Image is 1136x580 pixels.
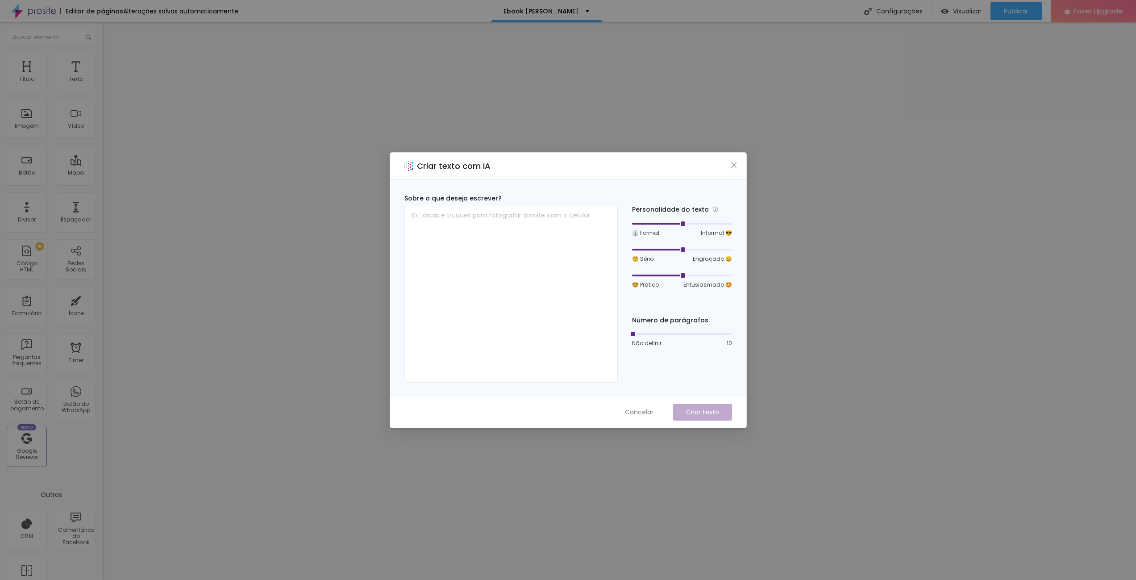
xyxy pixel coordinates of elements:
[9,260,44,273] div: Código HTML
[404,194,618,203] div: Sobre o que deseja escrever?
[60,8,123,14] div: Editor de páginas
[21,533,33,539] div: CRM
[19,170,35,176] div: Botão
[58,527,93,546] div: Comentários do Facebook
[18,217,36,223] div: Divisor
[68,123,84,129] div: Vídeo
[17,424,37,430] div: Novo
[941,8,949,15] img: view-1.svg
[683,281,732,289] span: Entusiasmado 🤩
[1004,8,1028,15] span: Publicar
[86,34,91,40] img: Icone
[632,339,662,347] span: Não definir
[1074,7,1123,15] span: Fazer Upgrade
[7,29,96,45] input: Buscar elemento
[632,204,732,215] div: Personalidade do texto
[15,123,39,129] div: Imagem
[693,255,732,263] span: Engraçado 😄
[932,2,990,20] button: Visualizar
[123,8,238,14] div: Alterações salvas automaticamente
[68,357,83,363] div: Timer
[58,401,93,414] div: Botão do WhatsApp
[864,8,872,15] img: Icone
[19,76,34,82] div: Título
[61,217,91,223] div: Espaçador
[9,354,44,367] div: Perguntas frequentes
[625,408,653,417] span: Cancelar
[12,310,42,317] div: Formulário
[730,162,737,169] span: close
[504,8,578,14] p: Ebook [PERSON_NAME]
[68,170,84,176] div: Mapa
[69,76,83,82] div: Texto
[729,160,738,170] button: Close
[417,160,491,172] h2: Criar texto com IA
[727,339,732,347] span: 10
[632,281,659,289] span: 🤓 Prático
[9,399,44,412] div: Botão de pagamento
[58,260,93,273] div: Redes Sociais
[953,8,982,15] span: Visualizar
[632,255,653,263] span: 🧐 Sério
[701,229,732,237] span: Informal 😎
[68,310,84,317] div: Ícone
[9,448,44,461] div: Google Reviews
[673,404,732,421] button: Criar texto
[990,2,1042,20] button: Publicar
[632,316,732,325] div: Número de parágrafos
[616,404,662,421] button: Cancelar
[632,229,659,237] span: 👔 Formal
[103,22,1136,580] iframe: Editor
